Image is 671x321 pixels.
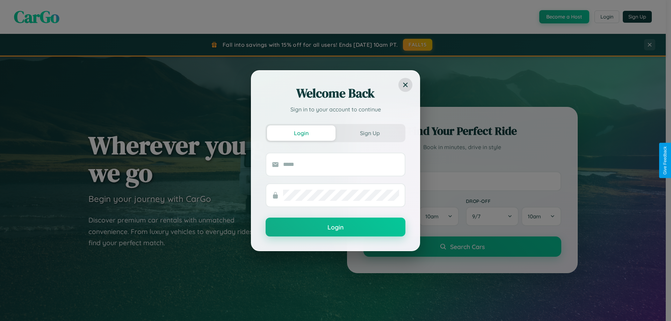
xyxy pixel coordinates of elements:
[266,218,405,236] button: Login
[267,125,335,141] button: Login
[266,85,405,102] h2: Welcome Back
[266,105,405,114] p: Sign in to your account to continue
[663,146,668,175] div: Give Feedback
[335,125,404,141] button: Sign Up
